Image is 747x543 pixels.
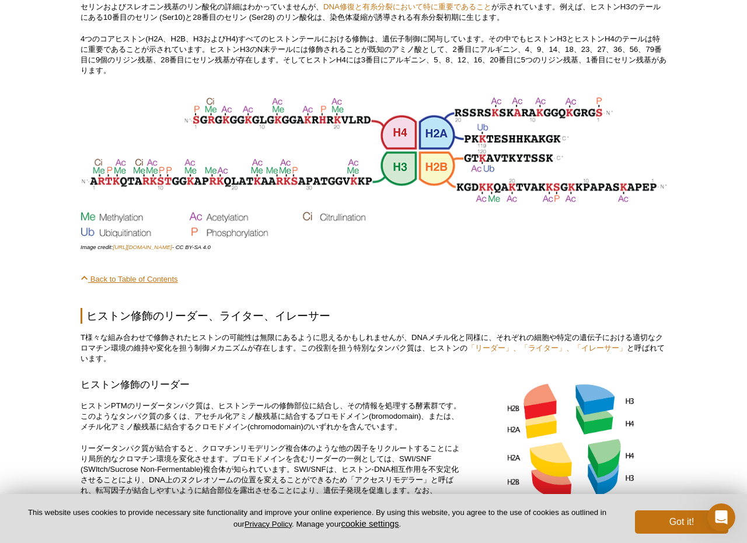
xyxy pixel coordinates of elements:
[81,244,211,250] i: Image credit: - CC BY-SA 4.0
[113,244,172,250] a: [URL][DOMAIN_NAME]
[635,510,728,534] button: Got it!
[81,332,666,364] p: T様々な組み合わせで修飾されたヒストンの可能性は無限にあるように思えるかもしれませんが、DNAメチル化と同様に、それぞれの細胞や特定の遺伝子における適切なクロマチン環境の維持や変化を担う制御メカ...
[81,96,666,239] img: Histone Modifications
[707,503,735,531] iframe: Intercom live chat
[467,344,627,352] a: 「リーダー」、「ライター」、「イレーサー」
[81,308,666,324] h2: ヒストン修飾のリーダー、ライター、イレーサー
[81,401,465,432] p: ヒストンPTMのリーダータンパク質は、ヒストンテールの修飾部位に結合し、その情報を処理する酵素群です。このようなタンパク質の多くは、アセチル化アミノ酸残基に結合するブロモドメイン(bromodo...
[81,2,666,23] p: セリンおよびスレオニン残基のリン酸化の詳細はわかっていませんが、 が示されています。例えば、ヒストンH3のテールにある10番目のセリン (Ser10)と28番目のセリン (Ser28) のリン酸...
[81,275,178,283] a: Back to Table of Contents
[81,378,465,392] h3: ヒストン修飾のリーダー
[81,443,465,506] p: リーダータンパク質が結合すると、クロマチンリモデリング複合体のような他の因子をリクルートすることにより局所的なクロマチン環境を変化させます。ブロモドメインを含むリーダーの一例としては、SWI/S...
[81,34,666,76] p: 4つのコアヒストン(H2A、H2B、H3およびH4)すべてのヒストンテールにおける修飾は、遺伝子制御に関与しています。その中でもヒストンH3とヒストンH4のテールは特に重要であることが示されてい...
[245,520,292,528] a: Privacy Policy
[19,507,616,530] p: This website uses cookies to provide necessary site functionality and improve your online experie...
[323,2,491,11] a: DNA修復と有糸分裂において特に重要であること
[341,519,399,528] button: cookie settings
